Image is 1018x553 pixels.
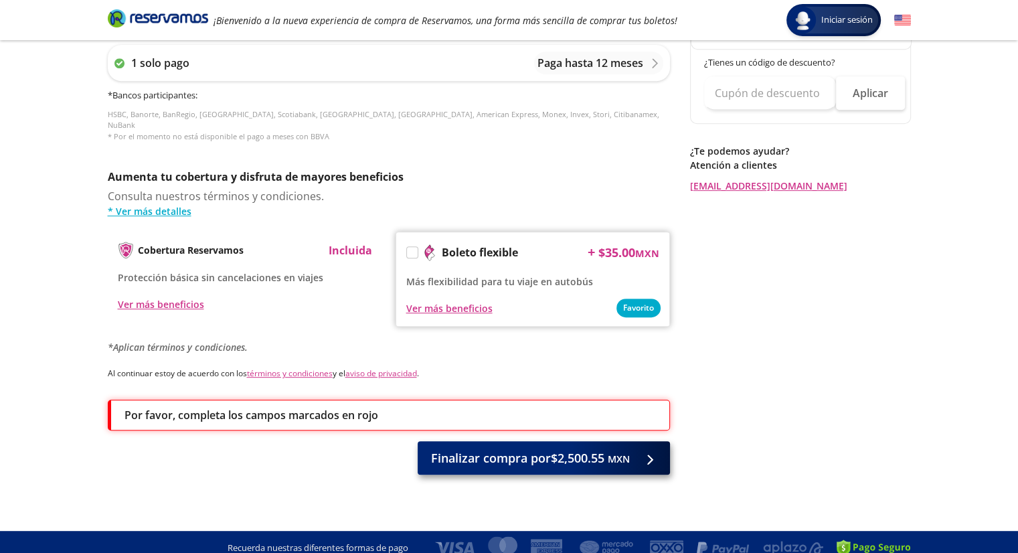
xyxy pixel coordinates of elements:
[108,169,670,185] p: Aumenta tu cobertura y disfruta de mayores beneficios
[214,14,677,27] em: ¡Bienvenido a la nueva experiencia de compra de Reservamos, una forma más sencilla de comprar tus...
[108,340,670,354] p: *Aplican términos y condiciones.
[418,441,670,475] button: Finalizar compra por$2,500.55 MXN
[108,204,670,218] a: * Ver más detalles
[690,179,911,193] a: [EMAIL_ADDRESS][DOMAIN_NAME]
[690,158,911,172] p: Atención a clientes
[345,368,417,379] a: aviso de privacidad
[108,188,670,218] div: Consulta nuestros términos y condiciones.
[690,144,911,158] p: ¿Te podemos ayudar?
[431,449,630,467] span: Finalizar compra por $2,500.55
[406,301,493,315] button: Ver más beneficios
[138,243,244,257] p: Cobertura Reservamos
[108,131,329,141] span: * Por el momento no está disponible el pago a meses con BBVA
[108,109,670,143] p: HSBC, Banorte, BanRegio, [GEOGRAPHIC_DATA], Scotiabank, [GEOGRAPHIC_DATA], [GEOGRAPHIC_DATA], Ame...
[108,368,670,380] p: Al continuar estoy de acuerdo con los y el .
[816,13,878,27] span: Iniciar sesión
[894,12,911,29] button: English
[537,55,643,71] p: Paga hasta 12 meses
[406,275,593,288] span: Más flexibilidad para tu viaje en autobús
[131,55,189,71] p: 1 solo pago
[118,297,204,311] button: Ver más beneficios
[704,76,836,110] input: Cupón de descuento
[635,247,659,260] small: MXN
[118,271,323,284] span: Protección básica sin cancelaciones en viajes
[608,453,630,465] small: MXN
[108,89,670,102] h6: * Bancos participantes :
[704,56,898,70] p: ¿Tienes un código de descuento?
[588,242,595,262] p: +
[836,76,905,110] button: Aplicar
[598,244,659,262] span: $ 35.00
[108,8,208,28] i: Brand Logo
[442,244,518,260] p: Boleto flexible
[247,368,333,379] a: términos y condiciones
[329,242,372,258] p: Incluida
[108,8,208,32] a: Brand Logo
[124,407,378,423] p: Por favor, completa los campos marcados en rojo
